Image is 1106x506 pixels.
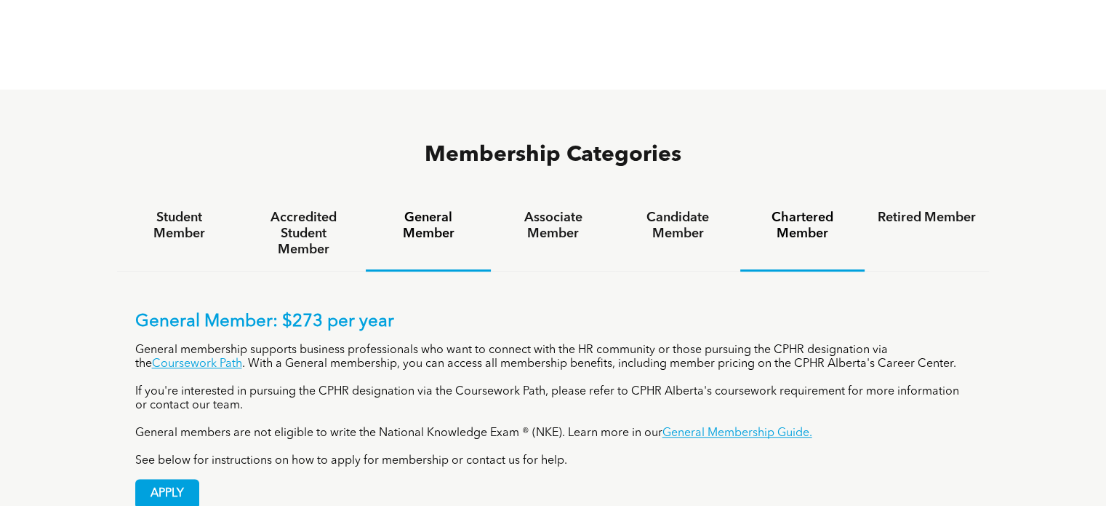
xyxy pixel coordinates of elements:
[135,385,971,413] p: If you're interested in pursuing the CPHR designation via the Coursework Path, please refer to CP...
[753,210,851,242] h4: Chartered Member
[662,427,812,439] a: General Membership Guide.
[425,144,681,166] span: Membership Categories
[379,210,477,242] h4: General Member
[628,210,726,242] h4: Candidate Member
[878,210,976,226] h4: Retired Member
[255,210,353,258] h4: Accredited Student Member
[504,210,602,242] h4: Associate Member
[135,427,971,440] p: General members are not eligible to write the National Knowledge Exam ® (NKE). Learn more in our
[135,344,971,371] p: General membership supports business professionals who want to connect with the HR community or t...
[130,210,228,242] h4: Student Member
[135,454,971,468] p: See below for instructions on how to apply for membership or contact us for help.
[135,312,971,333] p: General Member: $273 per year
[152,358,242,370] a: Coursework Path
